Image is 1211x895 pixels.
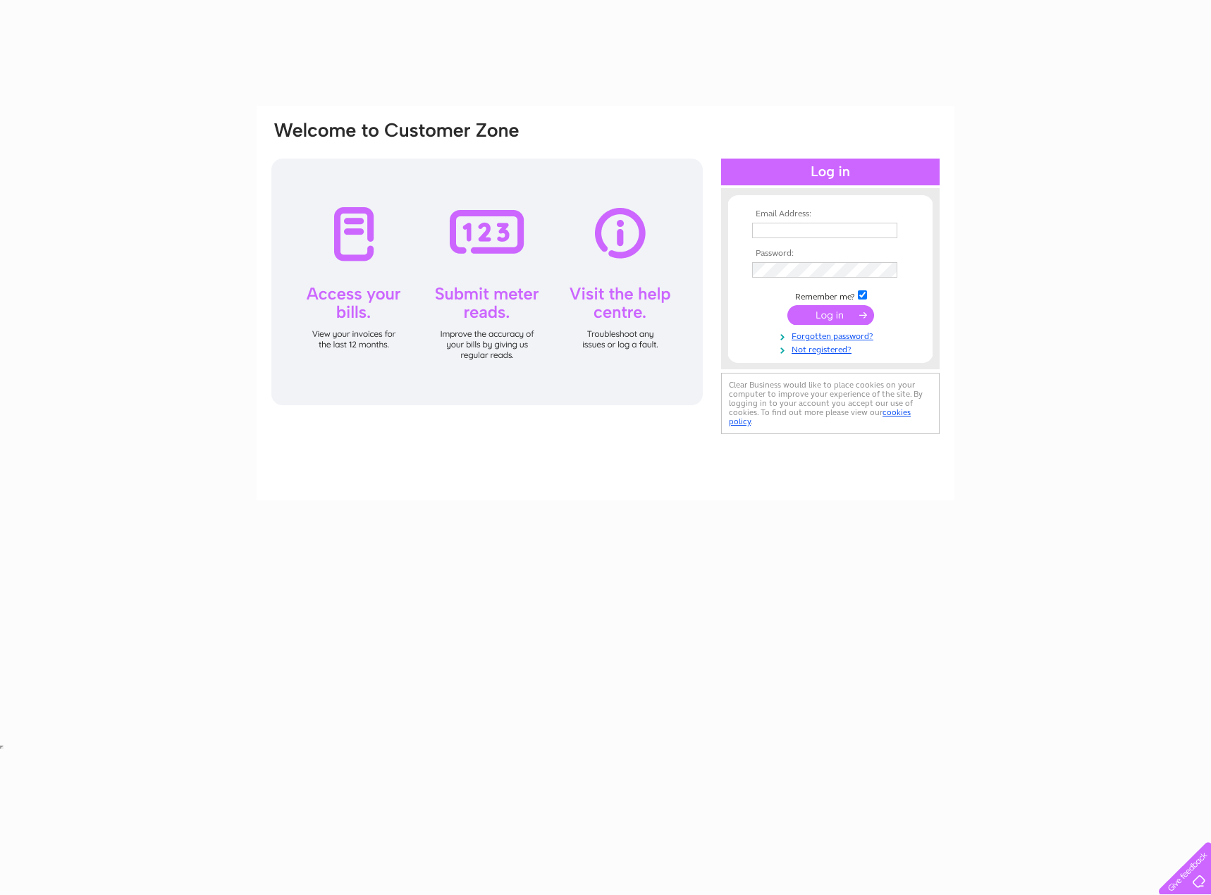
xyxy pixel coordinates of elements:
td: Remember me? [749,288,912,302]
a: cookies policy [729,407,911,426]
th: Email Address: [749,209,912,219]
a: Not registered? [752,342,912,355]
th: Password: [749,249,912,259]
div: Clear Business would like to place cookies on your computer to improve your experience of the sit... [721,373,940,434]
input: Submit [787,305,874,325]
a: Forgotten password? [752,328,912,342]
